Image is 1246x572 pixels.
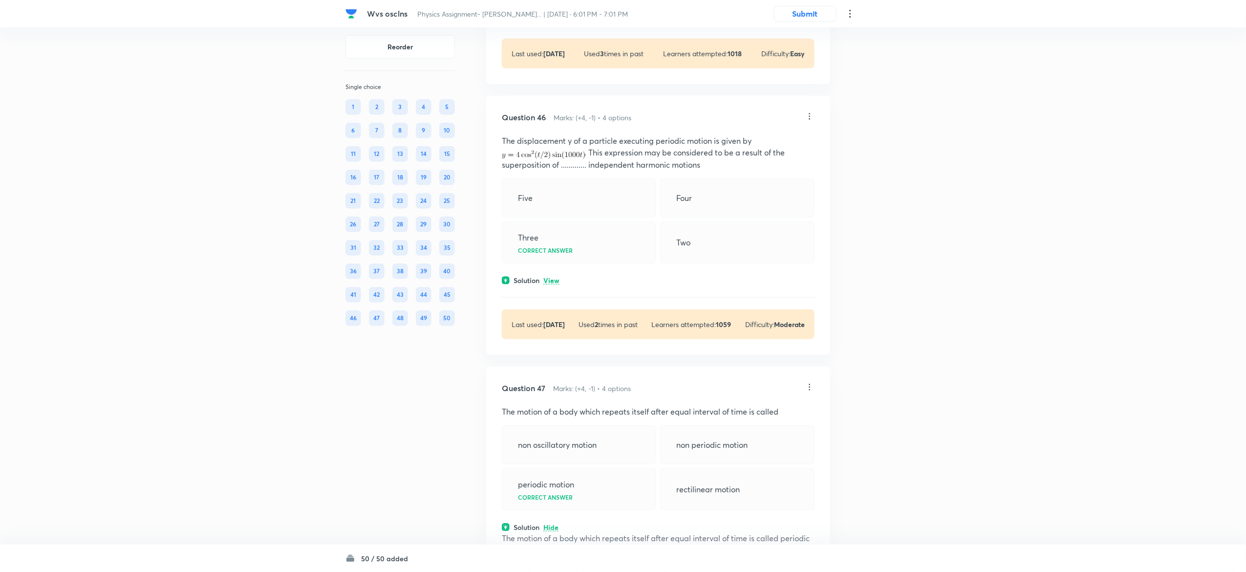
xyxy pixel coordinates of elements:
[345,35,455,59] button: Reorder
[790,49,805,58] strong: Easy
[502,276,510,285] img: solution.svg
[392,99,408,115] div: 3
[543,49,565,58] strong: [DATE]
[416,123,431,138] div: 9
[774,6,837,22] button: Submit
[345,146,361,162] div: 11
[518,192,533,204] p: Five
[584,48,644,59] p: Used times in past
[514,522,539,532] h6: Solution
[392,123,408,138] div: 8
[345,264,361,279] div: 36
[502,151,585,159] img: y=4 \cos ^{2}(t / 2) \sin (1000 t)
[728,49,742,58] strong: 1018
[543,320,565,329] strong: [DATE]
[416,310,431,326] div: 49
[439,217,455,232] div: 30
[369,99,385,115] div: 2
[502,523,510,531] img: solution.svg
[392,264,408,279] div: 38
[367,8,408,19] span: Wvs osclns
[554,112,631,123] h6: Marks: (+4, -1) • 4 options
[345,99,361,115] div: 1
[518,494,573,500] p: Correct answer
[345,193,361,209] div: 21
[439,193,455,209] div: 25
[392,217,408,232] div: 28
[439,146,455,162] div: 15
[369,146,385,162] div: 12
[518,479,574,490] p: periodic motion
[676,237,690,248] p: Two
[416,170,431,185] div: 19
[345,83,455,91] p: Single choice
[761,48,805,59] p: Difficulty:
[345,170,361,185] div: 16
[512,48,565,59] p: Last used:
[745,319,805,330] p: Difficulty:
[512,319,565,330] p: Last used:
[345,8,359,20] a: Company Logo
[676,192,692,204] p: Four
[502,147,815,171] p: . This expression may be considered to be a result of the superposition of ............. independ...
[416,264,431,279] div: 39
[345,287,361,303] div: 41
[502,382,545,394] h5: Question 47
[416,99,431,115] div: 4
[439,99,455,115] div: 5
[417,9,628,19] span: Physics Assignment- [PERSON_NAME]... | [DATE] · 6:01 PM - 7:01 PM
[518,232,538,243] p: Three
[502,532,815,556] p: The motion of a body which repeats itself after equal interval of time is called periodic motion.
[439,264,455,279] div: 40
[502,111,546,123] h5: Question 46
[601,49,604,58] strong: 3
[416,146,431,162] div: 14
[361,553,408,564] h6: 50 / 50 added
[439,170,455,185] div: 20
[369,193,385,209] div: 22
[416,287,431,303] div: 44
[543,277,559,285] p: View
[345,217,361,232] div: 26
[774,320,805,329] strong: Moderate
[595,320,598,329] strong: 2
[502,406,815,418] p: The motion of a body which repeats itself after equal interval of time is called
[369,217,385,232] div: 27
[392,193,408,209] div: 23
[553,383,631,394] h6: Marks: (+4, -1) • 4 options
[345,240,361,256] div: 31
[652,319,731,330] p: Learners attempted:
[392,146,408,162] div: 13
[392,310,408,326] div: 48
[439,287,455,303] div: 45
[502,135,815,147] p: The displacement y of a particle executing periodic motion is given by
[416,193,431,209] div: 24
[392,170,408,185] div: 18
[369,240,385,256] div: 32
[514,275,539,286] h6: Solution
[416,240,431,256] div: 34
[345,123,361,138] div: 6
[579,319,638,330] p: Used times in past
[518,247,573,253] p: Correct answer
[676,439,748,451] p: non periodic motion
[369,123,385,138] div: 7
[518,439,597,451] p: non oscillatory motion
[439,123,455,138] div: 10
[369,287,385,303] div: 42
[439,310,455,326] div: 50
[345,310,361,326] div: 46
[392,287,408,303] div: 43
[392,240,408,256] div: 33
[345,8,357,20] img: Company Logo
[716,320,731,329] strong: 1059
[663,48,742,59] p: Learners attempted:
[369,170,385,185] div: 17
[416,217,431,232] div: 29
[369,264,385,279] div: 37
[369,310,385,326] div: 47
[439,240,455,256] div: 35
[543,524,559,531] p: Hide
[676,484,740,495] p: rectilinear motion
